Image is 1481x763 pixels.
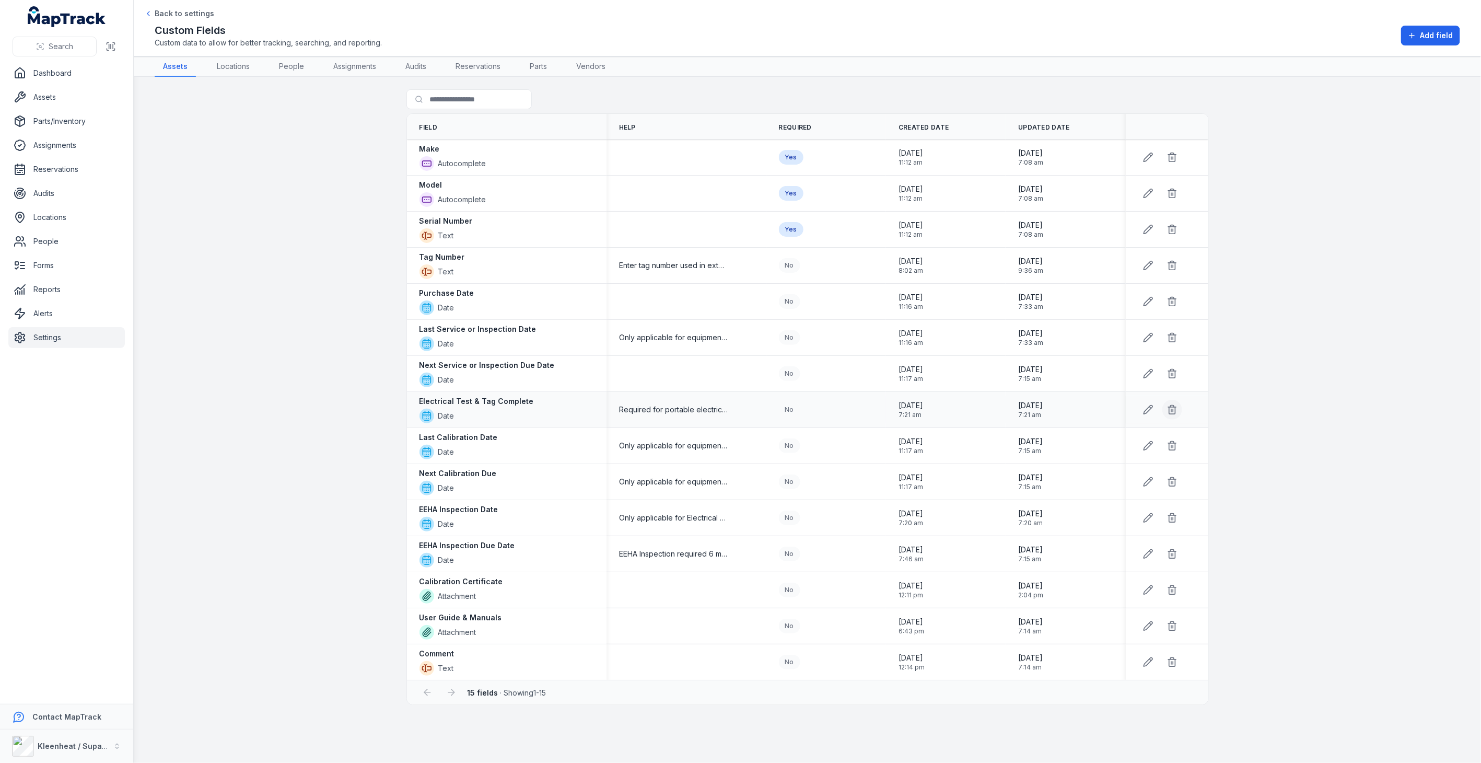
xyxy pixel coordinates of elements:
[1018,653,1043,672] time: 30/03/2025, 7:14:06 am
[779,294,800,309] div: No
[899,483,923,491] span: 11:17 am
[13,37,97,56] button: Search
[438,375,454,385] span: Date
[1018,472,1043,491] time: 30/03/2025, 7:15:33 am
[1018,256,1043,275] time: 16/09/2025, 9:36:26 am
[779,222,803,237] div: Yes
[899,653,925,663] span: [DATE]
[899,148,923,167] time: 11/10/2024, 11:12:16 am
[899,339,923,347] span: 11:16 am
[1018,472,1043,483] span: [DATE]
[899,447,923,455] span: 11:17 am
[1018,256,1043,267] span: [DATE]
[521,57,555,77] a: Parts
[899,292,923,311] time: 11/10/2024, 11:16:06 am
[899,292,923,303] span: [DATE]
[899,267,923,275] span: 8:02 am
[447,57,509,77] a: Reservations
[438,158,486,169] span: Autocomplete
[155,57,196,77] a: Assets
[899,184,923,194] span: [DATE]
[468,688,498,697] strong: 15 fields
[1018,508,1043,519] span: [DATE]
[899,508,923,527] time: 30/03/2025, 7:20:11 am
[1018,436,1043,447] span: [DATE]
[419,324,537,334] strong: Last Service or Inspection Date
[779,511,800,525] div: No
[1401,26,1460,45] button: Add field
[419,360,555,371] strong: Next Service or Inspection Due Date
[899,184,923,203] time: 11/10/2024, 11:12:29 am
[8,135,125,156] a: Assignments
[1018,364,1043,375] span: [DATE]
[8,231,125,252] a: People
[779,366,800,381] div: No
[1018,545,1043,563] time: 30/03/2025, 7:15:33 am
[899,436,923,447] span: [DATE]
[468,688,546,697] span: · Showing 1 - 15
[8,159,125,180] a: Reservations
[779,186,803,201] div: Yes
[1018,220,1043,239] time: 30/03/2025, 7:08:31 am
[619,477,728,487] span: Only applicable for equipment requiring periodic calibration for accuracy.
[899,328,923,339] span: [DATE]
[779,330,800,345] div: No
[438,303,454,313] span: Date
[208,57,258,77] a: Locations
[899,220,923,230] span: [DATE]
[438,411,454,421] span: Date
[397,57,435,77] a: Audits
[8,63,125,84] a: Dashboard
[619,549,728,559] span: EEHA Inspection required 6 monthly for portable equipment
[1018,581,1043,591] span: [DATE]
[419,396,534,407] strong: Electrical Test & Tag Complete
[1018,519,1043,527] span: 7:20 am
[8,111,125,132] a: Parts/Inventory
[419,612,502,623] strong: User Guide & Manuals
[899,617,924,635] time: 24/10/2024, 6:43:02 pm
[899,411,923,419] span: 7:21 am
[1420,30,1453,41] span: Add field
[438,591,476,602] span: Attachment
[38,742,115,750] strong: Kleenheat / Supagas
[899,581,923,591] span: [DATE]
[8,279,125,300] a: Reports
[899,364,923,375] span: [DATE]
[899,364,923,383] time: 11/10/2024, 11:17:07 am
[1018,123,1070,132] span: Updated Date
[899,663,925,672] span: 12:14 pm
[779,583,800,597] div: No
[899,194,923,203] span: 11:12 am
[438,447,454,457] span: Date
[899,230,923,239] span: 11:12 am
[438,627,476,638] span: Attachment
[1018,328,1043,347] time: 30/03/2025, 7:33:17 am
[779,655,800,669] div: No
[438,555,454,565] span: Date
[899,472,923,491] time: 11/10/2024, 11:17:46 am
[619,404,728,415] span: Required for portable electrical equipment
[49,41,73,52] span: Search
[1018,411,1043,419] span: 7:21 am
[1018,400,1043,411] span: [DATE]
[899,256,923,275] time: 28/03/2025, 8:02:13 am
[899,148,923,158] span: [DATE]
[438,663,454,674] span: Text
[1018,436,1043,455] time: 30/03/2025, 7:15:33 am
[1018,292,1043,303] span: [DATE]
[419,468,497,479] strong: Next Calibration Due
[271,57,312,77] a: People
[1018,663,1043,672] span: 7:14 am
[779,258,800,273] div: No
[779,619,800,633] div: No
[8,303,125,324] a: Alerts
[1018,328,1043,339] span: [DATE]
[419,144,440,154] strong: Make
[619,513,728,523] span: Only applicable for Electrical Equipment rated for Hazardous Areas
[8,87,125,108] a: Assets
[1018,148,1043,158] span: [DATE]
[779,123,812,132] span: Required
[899,328,923,347] time: 11/10/2024, 11:16:52 am
[899,400,923,419] time: 30/03/2025, 7:21:26 am
[1018,447,1043,455] span: 7:15 am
